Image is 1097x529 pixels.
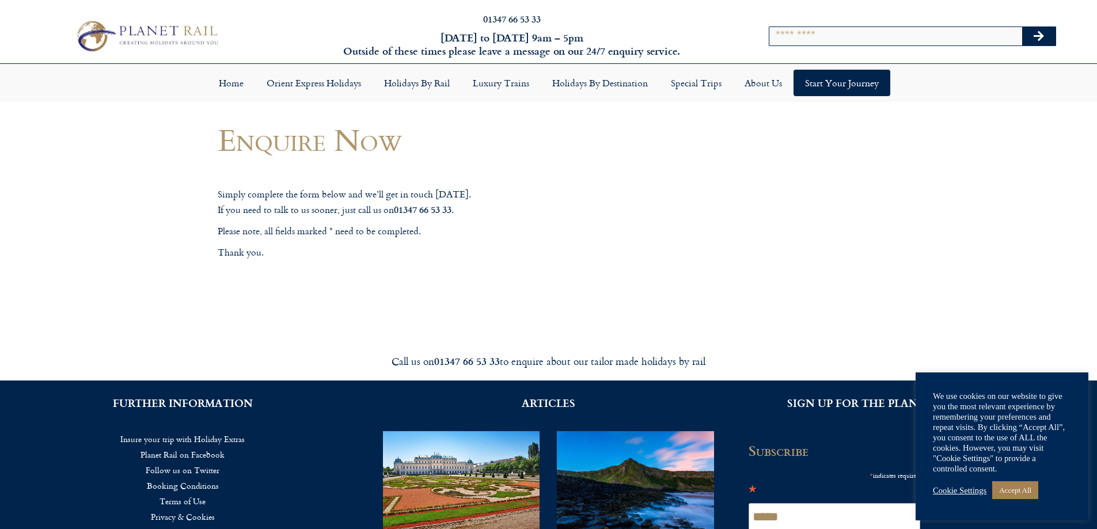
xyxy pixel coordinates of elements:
[295,31,728,58] h6: [DATE] to [DATE] 9am – 5pm Outside of these times please leave a message on our 24/7 enquiry serv...
[483,12,541,25] a: 01347 66 53 33
[17,447,348,462] a: Planet Rail on Facebook
[218,245,650,260] p: Thank you.
[434,353,500,368] strong: 01347 66 53 33
[17,493,348,509] a: Terms of Use
[733,70,794,96] a: About Us
[794,70,890,96] a: Start your Journey
[992,481,1038,499] a: Accept All
[749,398,1080,408] h2: SIGN UP FOR THE PLANET RAIL NEWSLETTER
[933,391,1071,474] div: We use cookies on our website to give you the most relevant experience by remembering your prefer...
[749,443,927,459] h2: Subscribe
[933,485,986,496] a: Cookie Settings
[659,70,733,96] a: Special Trips
[541,70,659,96] a: Holidays by Destination
[17,478,348,493] a: Booking Conditions
[17,431,348,447] a: Insure your trip with Holiday Extras
[218,123,650,157] h1: Enquire Now
[207,70,255,96] a: Home
[373,70,461,96] a: Holidays by Rail
[461,70,541,96] a: Luxury Trains
[71,17,222,54] img: Planet Rail Train Holidays Logo
[17,398,348,408] h2: FURTHER INFORMATION
[226,355,871,368] div: Call us on to enquire about our tailor made holidays by rail
[218,187,650,217] p: Simply complete the form below and we’ll get in touch [DATE]. If you need to talk to us sooner, j...
[749,467,920,482] div: indicates required
[255,70,373,96] a: Orient Express Holidays
[218,224,650,239] p: Please note, all fields marked * need to be completed.
[17,462,348,478] a: Follow us on Twitter
[383,398,714,408] h2: ARTICLES
[17,509,348,524] a: Privacy & Cookies
[394,203,451,216] strong: 01347 66 53 33
[1022,27,1056,45] button: Search
[6,70,1091,96] nav: Menu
